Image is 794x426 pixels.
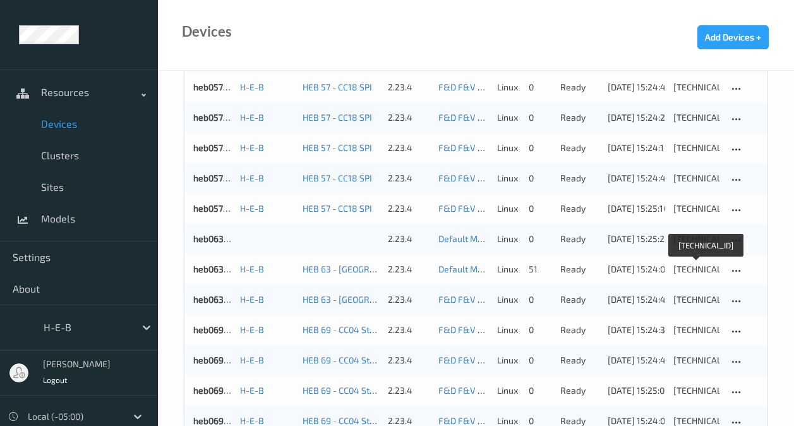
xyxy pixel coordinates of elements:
[673,202,719,215] div: [TECHNICAL_ID]
[193,385,260,396] a: heb069bizedg50
[697,25,769,49] button: Add Devices +
[303,324,392,335] a: HEB 69 - CC04 Staples
[497,324,520,336] p: linux
[529,324,551,336] div: 0
[240,415,264,426] a: H-E-B
[388,293,430,306] div: 2.23.4
[240,264,264,274] a: H-E-B
[193,415,259,426] a: heb069bizedg51
[193,233,262,244] a: heb063bizedg48
[673,142,719,154] div: [TECHNICAL_ID]
[388,354,430,367] div: 2.23.4
[388,324,430,336] div: 2.23.4
[497,142,520,154] p: linux
[303,294,432,305] a: HEB 63 - [GEOGRAPHIC_DATA] 01
[193,294,260,305] a: heb063bizedg50
[193,264,261,274] a: heb063bizedg49
[438,324,719,335] a: F&D F&V [DOMAIN_NAME] (Daily) [DATE] 16:30 [DATE] 16:30 Auto Save
[560,263,598,276] p: ready
[388,111,430,124] div: 2.23.4
[388,233,430,245] div: 2.23.4
[388,263,430,276] div: 2.23.4
[673,81,719,94] div: [TECHNICAL_ID]
[388,384,430,397] div: 2.23.4
[438,415,719,426] a: F&D F&V [DOMAIN_NAME] (Daily) [DATE] 16:30 [DATE] 16:30 Auto Save
[438,233,511,244] a: Default Model 1.10
[240,385,264,396] a: H-E-B
[673,324,719,336] div: [TECHNICAL_ID]
[303,112,372,123] a: HEB 57 - CC18 SPI
[497,293,520,306] p: linux
[388,172,430,185] div: 2.23.4
[529,354,551,367] div: 0
[240,112,264,123] a: H-E-B
[673,384,719,397] div: [TECHNICAL_ID]
[560,202,598,215] p: ready
[608,354,665,367] div: [DATE] 15:24:44
[608,384,665,397] div: [DATE] 15:25:05
[438,173,719,183] a: F&D F&V [DOMAIN_NAME] (Daily) [DATE] 16:30 [DATE] 16:30 Auto Save
[608,293,665,306] div: [DATE] 15:24:49
[303,264,432,274] a: HEB 63 - [GEOGRAPHIC_DATA] 01
[608,111,665,124] div: [DATE] 15:24:28
[608,233,665,245] div: [DATE] 15:25:22
[240,82,264,92] a: H-E-B
[560,384,598,397] p: ready
[438,203,719,214] a: F&D F&V [DOMAIN_NAME] (Daily) [DATE] 16:30 [DATE] 16:30 Auto Save
[497,111,520,124] p: linux
[303,203,372,214] a: HEB 57 - CC18 SPI
[608,202,665,215] div: [DATE] 15:25:10
[303,173,372,183] a: HEB 57 - CC18 SPI
[497,202,520,215] p: linux
[529,202,551,215] div: 0
[497,172,520,185] p: linux
[560,293,598,306] p: ready
[438,82,719,92] a: F&D F&V [DOMAIN_NAME] (Daily) [DATE] 16:30 [DATE] 16:30 Auto Save
[673,111,719,124] div: [TECHNICAL_ID]
[193,355,261,365] a: heb069bizedg38
[497,384,520,397] p: linux
[560,172,598,185] p: ready
[240,294,264,305] a: H-E-B
[438,385,719,396] a: F&D F&V [DOMAIN_NAME] (Daily) [DATE] 16:30 [DATE] 16:30 Auto Save
[388,81,430,94] div: 2.23.4
[497,354,520,367] p: linux
[438,142,719,153] a: F&D F&V [DOMAIN_NAME] (Daily) [DATE] 16:30 [DATE] 16:30 Auto Save
[560,233,598,245] p: ready
[673,293,719,306] div: [TECHNICAL_ID]
[193,112,259,123] a: heb057bizedg41
[240,173,264,183] a: H-E-B
[608,142,665,154] div: [DATE] 15:24:16
[673,263,719,276] div: [TECHNICAL_ID]
[608,263,665,276] div: [DATE] 15:24:07
[193,82,260,92] a: heb057bizedg39
[182,25,232,38] div: Devices
[303,415,392,426] a: HEB 69 - CC04 Staples
[303,142,372,153] a: HEB 57 - CC18 SPI
[529,111,551,124] div: 0
[193,173,260,183] a: heb057bizedg43
[388,142,430,154] div: 2.23.4
[303,355,392,365] a: HEB 69 - CC04 Staples
[529,142,551,154] div: 0
[560,354,598,367] p: ready
[673,233,719,245] div: [TECHNICAL_ID]
[438,355,719,365] a: F&D F&V [DOMAIN_NAME] (Daily) [DATE] 16:30 [DATE] 16:30 Auto Save
[240,355,264,365] a: H-E-B
[529,81,551,94] div: 0
[529,293,551,306] div: 0
[438,264,511,274] a: Default Model 1.10
[608,81,665,94] div: [DATE] 15:24:48
[497,233,520,245] p: linux
[438,112,719,123] a: F&D F&V [DOMAIN_NAME] (Daily) [DATE] 16:30 [DATE] 16:30 Auto Save
[240,203,264,214] a: H-E-B
[497,81,520,94] p: linux
[193,324,260,335] a: heb069bizedg37
[608,324,665,336] div: [DATE] 15:24:38
[560,81,598,94] p: ready
[388,202,430,215] div: 2.23.4
[529,233,551,245] div: 0
[560,142,598,154] p: ready
[529,263,551,276] div: 51
[240,142,264,153] a: H-E-B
